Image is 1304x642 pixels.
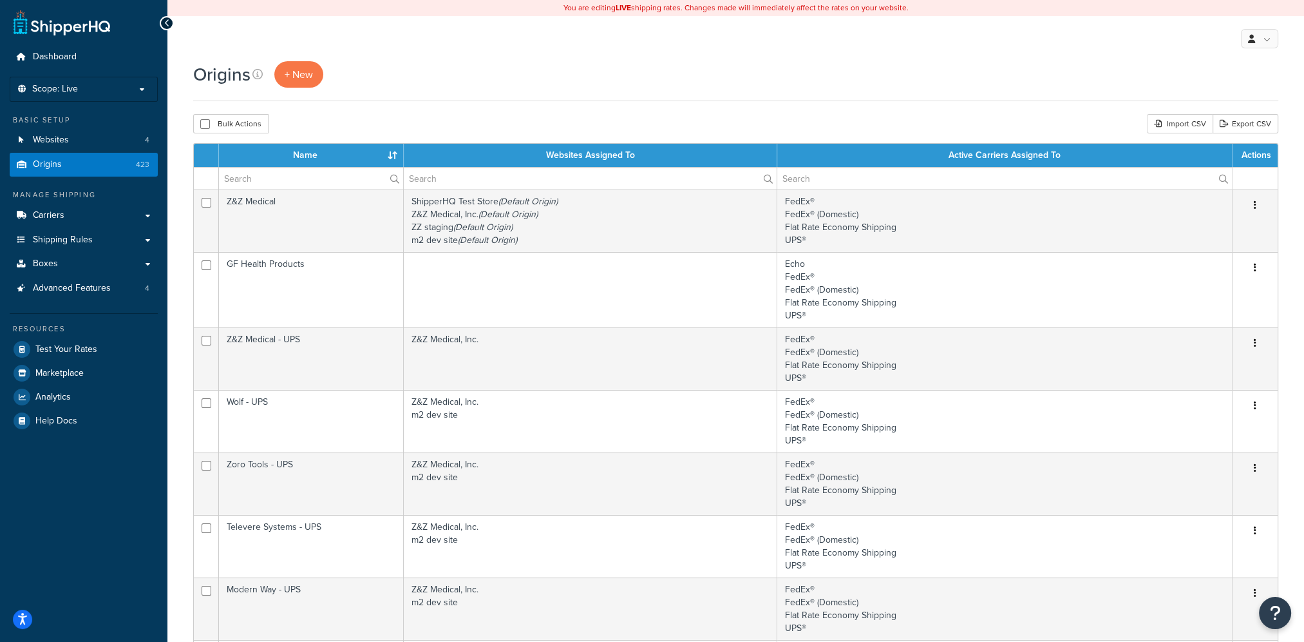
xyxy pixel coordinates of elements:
[274,61,323,88] a: + New
[193,114,269,133] button: Bulk Actions
[404,168,777,190] input: Search
[33,52,77,63] span: Dashboard
[10,128,158,152] a: Websites 4
[777,452,1233,515] td: FedEx® FedEx® (Domestic) Flat Rate Economy Shipping UPS®
[404,452,777,515] td: Z&Z Medical, Inc. m2 dev site
[777,578,1233,640] td: FedEx® FedEx® (Domestic) Flat Rate Economy Shipping UPS®
[10,128,158,152] li: Websites
[145,135,149,146] span: 4
[777,144,1233,167] th: Active Carriers Assigned To
[478,208,538,221] i: (Default Origin)
[498,195,558,208] i: (Default Origin)
[35,344,97,355] span: Test Your Rates
[10,204,158,228] a: Carriers
[1259,597,1291,629] button: Open Resource Center
[10,409,158,433] a: Help Docs
[219,190,404,252] td: Z&Z Medical
[10,228,158,252] a: Shipping Rules
[404,390,777,452] td: Z&Z Medical, Inc. m2 dev site
[219,327,404,390] td: Z&Z Medical - UPS
[10,153,158,177] a: Origins 423
[219,252,404,327] td: GF Health Products
[35,392,71,403] span: Analytics
[193,62,250,87] h1: Origins
[10,115,158,126] div: Basic Setup
[616,2,631,14] b: LIVE
[35,368,84,379] span: Marketplace
[10,277,158,300] li: Advanced Features
[404,578,777,640] td: Z&Z Medical, Inc. m2 dev site
[33,159,62,170] span: Origins
[10,277,158,300] a: Advanced Features 4
[404,327,777,390] td: Z&Z Medical, Inc.
[33,258,58,269] span: Boxes
[404,144,777,167] th: Websites Assigned To
[458,233,517,247] i: (Default Origin)
[285,67,313,82] span: + New
[32,84,78,95] span: Scope: Live
[33,135,69,146] span: Websites
[10,45,158,69] a: Dashboard
[10,252,158,276] a: Boxes
[777,390,1233,452] td: FedEx® FedEx® (Domestic) Flat Rate Economy Shipping UPS®
[1213,114,1278,133] a: Export CSV
[1147,114,1213,133] div: Import CSV
[219,515,404,578] td: Televere Systems - UPS
[219,144,404,167] th: Name : activate to sort column ascending
[145,283,149,294] span: 4
[35,416,77,427] span: Help Docs
[14,10,110,35] a: ShipperHQ Home
[404,515,777,578] td: Z&Z Medical, Inc. m2 dev site
[33,210,64,221] span: Carriers
[219,452,404,515] td: Zoro Tools - UPS
[10,362,158,385] a: Marketplace
[10,338,158,361] a: Test Your Rates
[136,159,149,170] span: 423
[219,168,403,190] input: Search
[33,235,93,246] span: Shipping Rules
[777,327,1233,390] td: FedEx® FedEx® (Domestic) Flat Rate Economy Shipping UPS®
[1233,144,1278,167] th: Actions
[10,153,158,177] li: Origins
[453,220,513,234] i: (Default Origin)
[404,190,777,252] td: ShipperHQ Test Store Z&Z Medical, Inc. ZZ staging m2 dev site
[777,252,1233,327] td: Echo FedEx® FedEx® (Domestic) Flat Rate Economy Shipping UPS®
[777,168,1232,190] input: Search
[777,190,1233,252] td: FedEx® FedEx® (Domestic) Flat Rate Economy Shipping UPS®
[219,390,404,452] td: Wolf - UPS
[10,190,158,200] div: Manage Shipping
[33,283,111,294] span: Advanced Features
[219,578,404,640] td: Modern Way - UPS
[777,515,1233,578] td: FedEx® FedEx® (Domestic) Flat Rate Economy Shipping UPS®
[10,324,158,335] div: Resources
[10,385,158,409] a: Analytics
